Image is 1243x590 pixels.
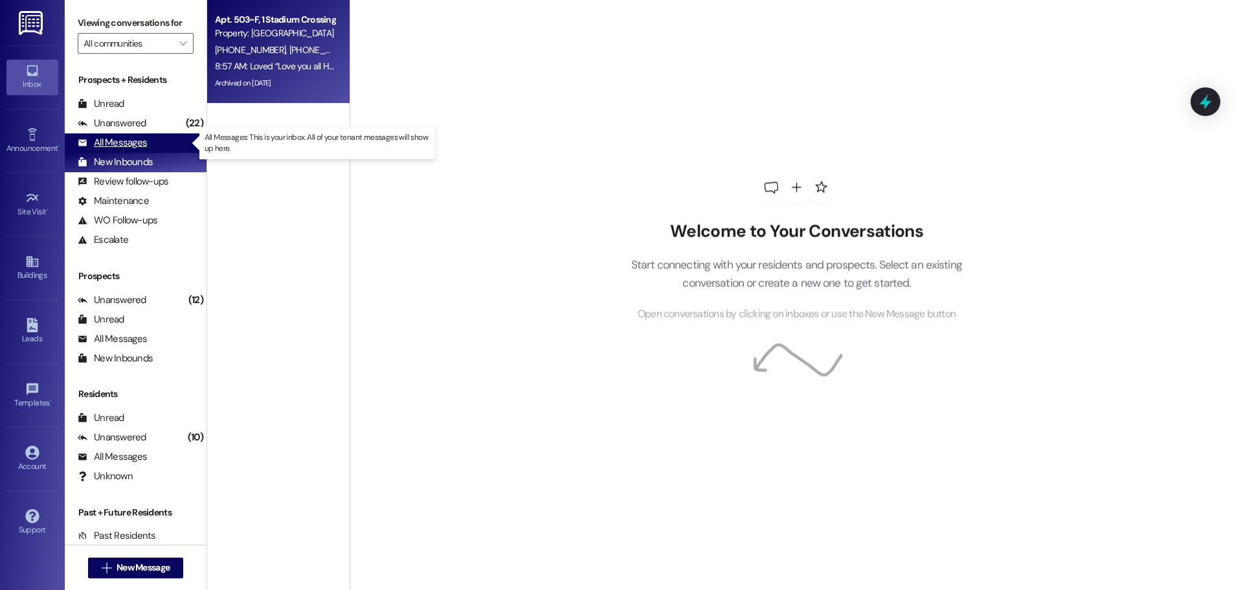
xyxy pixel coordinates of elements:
[611,256,981,293] p: Start connecting with your residents and prospects. Select an existing conversation or create a n...
[65,387,207,401] div: Residents
[6,314,58,349] a: Leads
[185,427,207,448] div: (10)
[102,563,111,573] i: 
[289,44,364,56] span: [PHONE_NUMBER]
[78,293,146,307] div: Unanswered
[78,470,133,483] div: Unknown
[78,411,124,425] div: Unread
[611,221,981,242] h2: Welcome to Your Conversations
[78,313,124,326] div: Unread
[6,505,58,540] a: Support
[78,136,147,150] div: All Messages
[58,142,60,151] span: •
[6,442,58,477] a: Account
[215,44,289,56] span: [PHONE_NUMBER]
[78,529,156,543] div: Past Residents
[6,378,58,413] a: Templates •
[19,11,45,35] img: ResiDesk Logo
[214,75,336,91] div: Archived on [DATE]
[78,97,124,111] div: Unread
[117,561,170,574] span: New Message
[65,506,207,519] div: Past + Future Residents
[78,117,146,130] div: Unanswered
[6,60,58,95] a: Inbox
[47,205,49,214] span: •
[78,214,157,227] div: WO Follow-ups
[6,187,58,222] a: Site Visit •
[78,175,168,188] div: Review follow-ups
[215,27,335,40] div: Property: [GEOGRAPHIC_DATA]
[78,352,153,365] div: New Inbounds
[84,33,173,54] input: All communities
[78,450,147,464] div: All Messages
[78,194,149,208] div: Maintenance
[6,251,58,286] a: Buildings
[78,332,147,346] div: All Messages
[78,431,146,444] div: Unanswered
[205,132,430,154] p: All Messages: This is your inbox. All of your tenant messages will show up here.
[215,60,655,72] div: 8:57 AM: Loved “Love you all Have faith Do good Work hard Make one person happy You're the best! ...
[185,290,207,310] div: (12)
[183,113,207,133] div: (22)
[78,13,194,33] label: Viewing conversations for
[65,269,207,283] div: Prospects
[179,38,186,49] i: 
[88,558,184,578] button: New Message
[215,13,335,27] div: Apt. 503~F, 1 Stadium Crossing Guarantors
[78,233,128,247] div: Escalate
[78,155,153,169] div: New Inbounds
[638,306,956,322] span: Open conversations by clicking on inboxes or use the New Message button
[65,73,207,87] div: Prospects + Residents
[50,396,52,405] span: •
